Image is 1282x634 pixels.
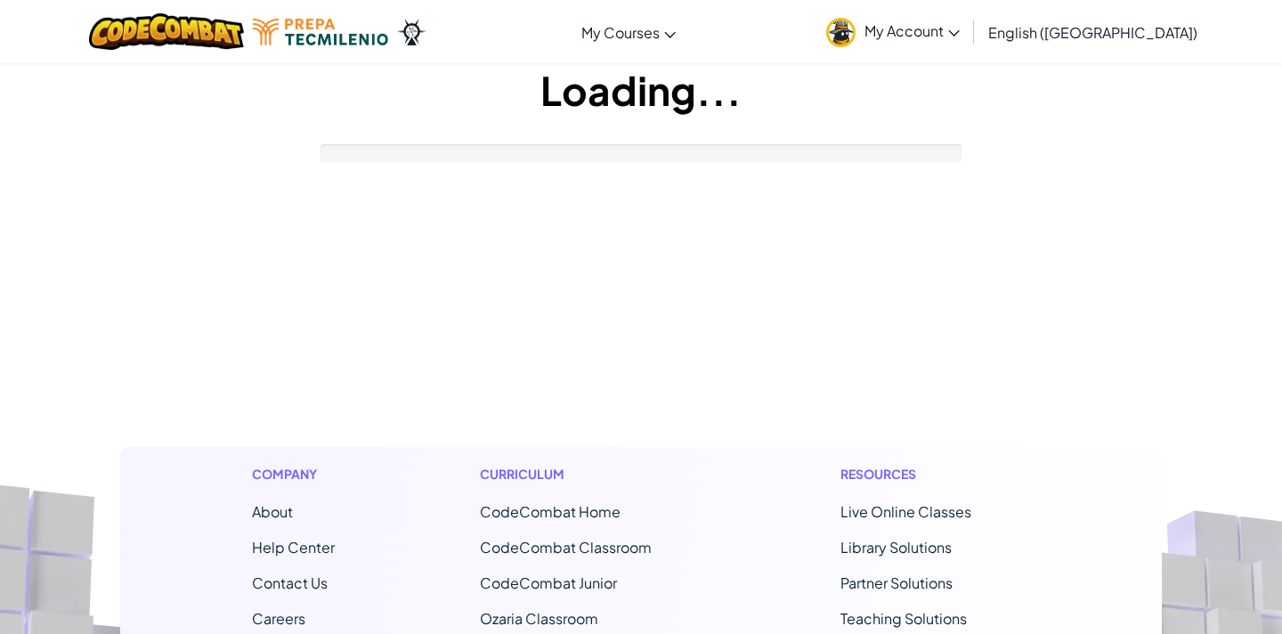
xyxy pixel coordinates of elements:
h1: Company [252,465,335,484]
a: About [252,502,293,521]
img: avatar [826,18,856,47]
img: Tecmilenio logo [253,19,388,45]
a: English ([GEOGRAPHIC_DATA]) [979,8,1206,56]
a: Live Online Classes [840,502,971,521]
h1: Curriculum [480,465,695,484]
a: Library Solutions [840,538,952,557]
a: CodeCombat Junior [480,573,617,592]
a: Ozaria Classroom [480,609,598,628]
span: My Account [864,21,960,40]
a: Teaching Solutions [840,609,967,628]
span: English ([GEOGRAPHIC_DATA]) [988,23,1197,42]
a: My Courses [572,8,685,56]
span: CodeCombat Home [480,502,621,521]
a: CodeCombat Classroom [480,538,652,557]
a: Careers [252,609,305,628]
img: CodeCombat logo [89,13,245,50]
span: My Courses [581,23,660,42]
img: Ozaria [397,19,426,45]
span: Contact Us [252,573,328,592]
a: Partner Solutions [840,573,953,592]
a: My Account [817,4,969,60]
a: Help Center [252,538,335,557]
h1: Resources [840,465,1030,484]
